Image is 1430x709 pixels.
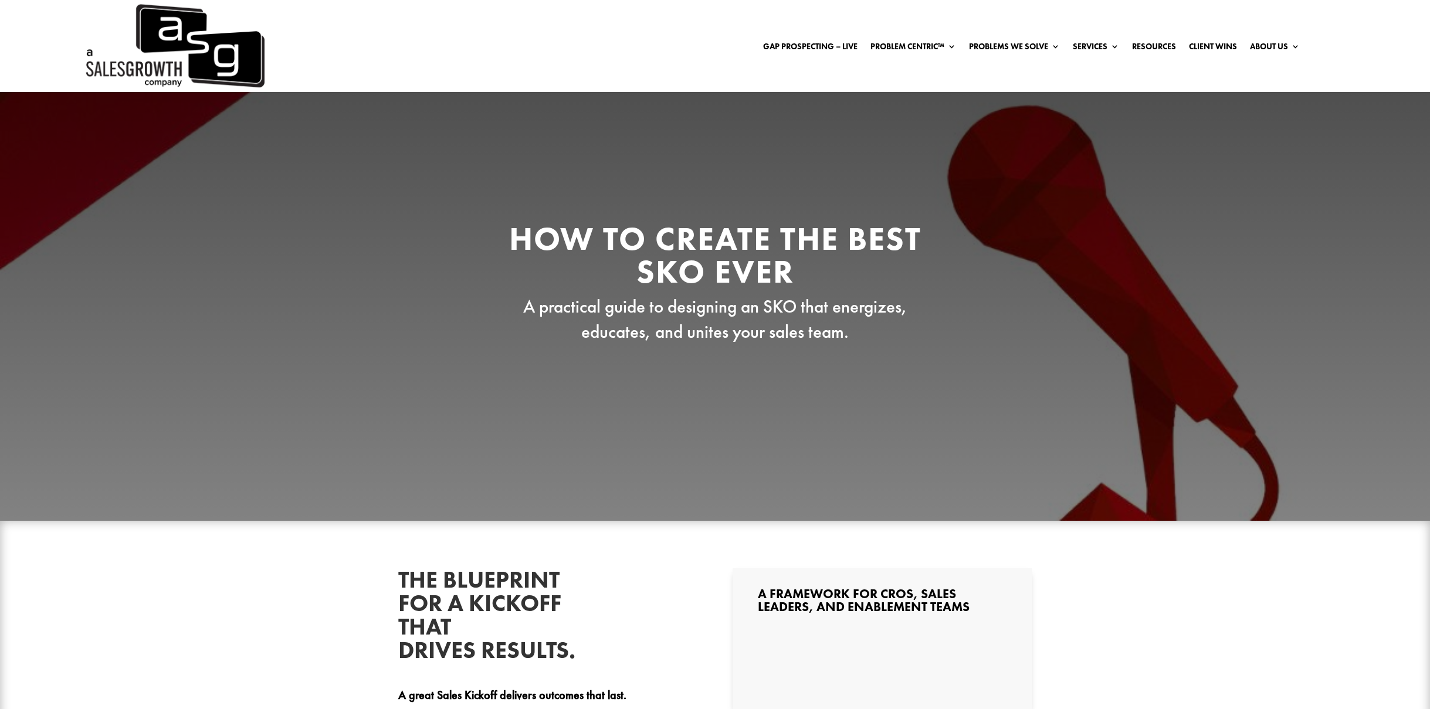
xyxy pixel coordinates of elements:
[870,42,956,55] a: Problem Centric™
[398,568,574,668] h2: The Blueprint for a Kickoff that Drives Results.
[1189,42,1237,55] a: Client Wins
[969,42,1060,55] a: Problems We Solve
[492,222,938,294] h2: How to Create the Best SKO Ever
[758,588,1007,619] h3: A Framework for CROs, Sales Leaders, and Enablement Teams
[1132,42,1176,55] a: Resources
[398,687,626,703] strong: A great Sales Kickoff delivers outcomes that last.
[763,42,858,55] a: Gap Prospecting – LIVE
[1073,42,1119,55] a: Services
[492,294,938,345] p: A practical guide to designing an SKO that energizes, educates, and unites your sales team.
[1250,42,1300,55] a: About Us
